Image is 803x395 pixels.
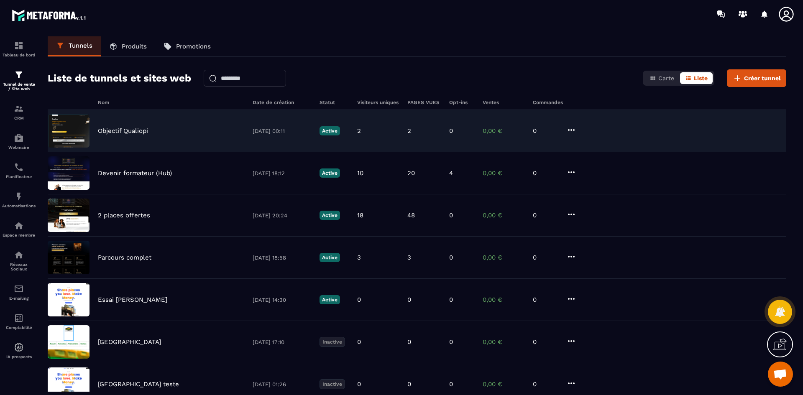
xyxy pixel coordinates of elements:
[449,212,453,219] p: 0
[48,283,90,316] img: image
[533,254,558,261] p: 0
[2,127,36,156] a: automationsautomationsWebinaire
[320,295,340,304] p: Active
[533,212,558,219] p: 0
[253,339,311,345] p: [DATE] 17:10
[14,162,24,172] img: scheduler
[14,221,24,231] img: automations
[357,338,361,346] p: 0
[122,43,147,50] p: Produits
[320,168,340,178] p: Active
[2,64,36,97] a: formationformationTunnel de vente / Site web
[2,325,36,330] p: Comptabilité
[644,72,679,84] button: Carte
[407,99,441,105] h6: PAGES VUES
[483,338,524,346] p: 0,00 €
[449,254,453,261] p: 0
[449,169,453,177] p: 4
[320,211,340,220] p: Active
[357,212,363,219] p: 18
[253,128,311,134] p: [DATE] 00:11
[2,185,36,214] a: automationsautomationsAutomatisations
[2,278,36,307] a: emailemailE-mailing
[14,41,24,51] img: formation
[253,381,311,387] p: [DATE] 01:26
[98,380,179,388] p: [GEOGRAPHIC_DATA] teste
[357,296,361,303] p: 0
[2,145,36,150] p: Webinaire
[2,307,36,336] a: accountantaccountantComptabilité
[407,212,415,219] p: 48
[407,296,411,303] p: 0
[320,337,345,347] p: Inactive
[483,169,524,177] p: 0,00 €
[357,169,363,177] p: 10
[483,380,524,388] p: 0,00 €
[407,169,415,177] p: 20
[2,296,36,301] p: E-mailing
[14,70,24,80] img: formation
[533,380,558,388] p: 0
[483,99,524,105] h6: Ventes
[357,254,361,261] p: 3
[2,53,36,57] p: Tableau de bord
[98,338,161,346] p: [GEOGRAPHIC_DATA]
[2,97,36,127] a: formationformationCRM
[320,253,340,262] p: Active
[176,43,211,50] p: Promotions
[14,250,24,260] img: social-network
[694,75,708,82] span: Liste
[357,99,399,105] h6: Visiteurs uniques
[2,214,36,244] a: automationsautomationsEspace membre
[12,8,87,23] img: logo
[483,254,524,261] p: 0,00 €
[533,169,558,177] p: 0
[407,338,411,346] p: 0
[744,74,781,82] span: Créer tunnel
[727,69,786,87] button: Créer tunnel
[98,99,244,105] h6: Nom
[14,342,24,352] img: automations
[14,104,24,114] img: formation
[48,156,90,190] img: image
[407,380,411,388] p: 0
[253,99,311,105] h6: Date de création
[533,296,558,303] p: 0
[533,338,558,346] p: 0
[98,254,151,261] p: Parcours complet
[101,36,155,56] a: Produits
[2,174,36,179] p: Planificateur
[14,133,24,143] img: automations
[2,262,36,271] p: Réseaux Sociaux
[320,379,345,389] p: Inactive
[320,99,349,105] h6: Statut
[483,127,524,135] p: 0,00 €
[98,127,148,135] p: Objectif Qualiopi
[357,127,361,135] p: 2
[449,127,453,135] p: 0
[2,116,36,120] p: CRM
[48,36,101,56] a: Tunnels
[2,244,36,278] a: social-networksocial-networkRéseaux Sociaux
[253,170,311,176] p: [DATE] 18:12
[14,284,24,294] img: email
[533,99,563,105] h6: Commandes
[253,255,311,261] p: [DATE] 18:58
[2,34,36,64] a: formationformationTableau de bord
[320,126,340,135] p: Active
[483,296,524,303] p: 0,00 €
[14,313,24,323] img: accountant
[48,325,90,359] img: image
[680,72,713,84] button: Liste
[407,254,411,261] p: 3
[253,212,311,219] p: [DATE] 20:24
[2,354,36,359] p: IA prospects
[98,296,167,303] p: Essai [PERSON_NAME]
[2,82,36,91] p: Tunnel de vente / Site web
[2,233,36,237] p: Espace membre
[768,362,793,387] a: Ouvrir le chat
[2,156,36,185] a: schedulerschedulerPlanificateur
[483,212,524,219] p: 0,00 €
[48,241,90,274] img: image
[658,75,674,82] span: Carte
